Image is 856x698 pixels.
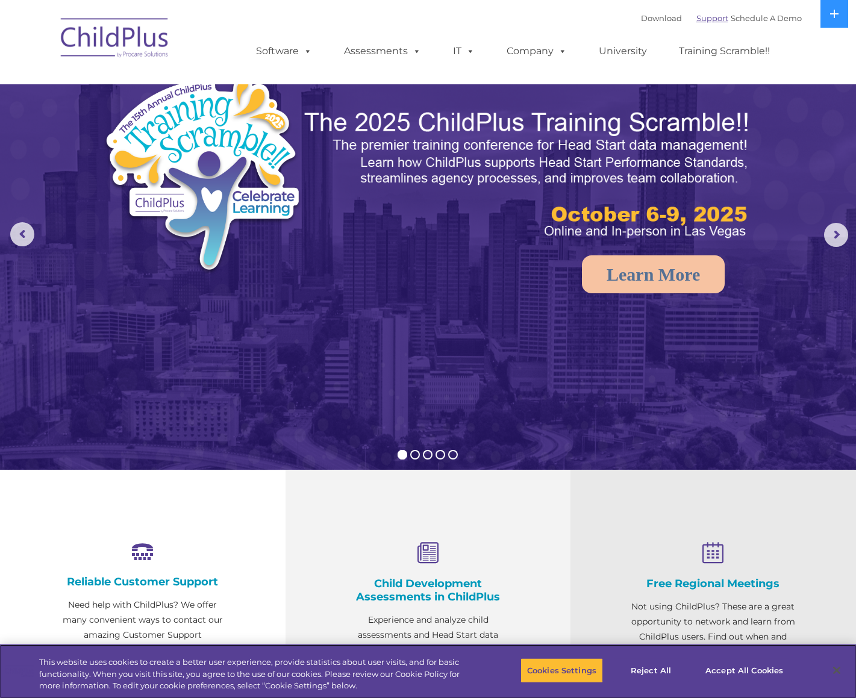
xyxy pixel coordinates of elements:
a: Schedule A Demo [731,13,802,23]
a: Assessments [332,39,433,63]
a: Company [495,39,579,63]
a: IT [441,39,487,63]
button: Cookies Settings [520,658,603,683]
a: University [587,39,659,63]
a: Learn More [582,255,725,293]
button: Accept All Cookies [699,658,790,683]
h4: Child Development Assessments in ChildPlus [346,577,511,603]
button: Reject All [613,658,689,683]
a: Download [641,13,682,23]
font: | [641,13,802,23]
h4: Reliable Customer Support [60,575,225,588]
p: Experience and analyze child assessments and Head Start data management in one system with zero c... [346,612,511,688]
a: Software [244,39,324,63]
span: Last name [167,79,204,89]
span: Phone number [167,129,219,138]
h4: Free Regional Meetings [631,577,796,590]
div: This website uses cookies to create a better user experience, provide statistics about user visit... [39,656,471,692]
img: ChildPlus by Procare Solutions [55,10,175,70]
p: Need help with ChildPlus? We offer many convenient ways to contact our amazing Customer Support r... [60,597,225,673]
button: Close [823,657,850,684]
p: Not using ChildPlus? These are a great opportunity to network and learn from ChildPlus users. Fin... [631,599,796,675]
a: Support [696,13,728,23]
a: Training Scramble!! [667,39,782,63]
